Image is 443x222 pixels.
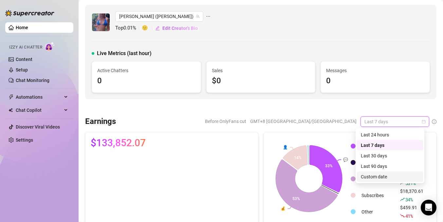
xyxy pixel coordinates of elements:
td: Other [359,204,397,220]
text: 👤 [283,145,288,150]
div: Custom date [361,173,419,180]
span: GMT+8 [GEOGRAPHIC_DATA]/[GEOGRAPHIC_DATA] [250,116,357,126]
span: fall [400,213,405,218]
div: $459.91 [400,204,423,220]
div: Last 24 hours [357,130,423,140]
div: Open Intercom Messenger [421,200,436,215]
span: Izzy AI Chatter [9,44,42,50]
div: Last 30 days [357,151,423,161]
div: $18,370.61 [400,188,423,203]
img: logo-BBDzfeDw.svg [5,10,54,16]
img: Jaylie [92,13,110,31]
button: Edit Creator's Bio [155,23,198,33]
span: Before OnlyFans cut [205,116,246,126]
div: Last 30 days [361,152,419,159]
a: Settings [16,137,33,143]
span: Chat Copilot [16,105,62,115]
a: Chat Monitoring [16,78,49,83]
img: AI Chatter [45,42,55,51]
img: Chat Copilot [9,108,13,112]
h3: Earnings [85,116,116,127]
span: 41 % [405,213,413,219]
span: 34 % [405,196,413,203]
span: edit [155,26,160,30]
span: Top 0.01 % [115,24,142,32]
span: Active Chatters [97,67,195,74]
a: Content [16,57,32,62]
span: $133,852.07 [91,138,146,148]
span: Last 7 days [364,117,425,127]
span: Jaylie (jaylietori) [119,11,199,21]
div: $0 [212,75,310,87]
a: Home [16,25,28,30]
div: Last 90 days [357,161,423,172]
div: Last 90 days [361,163,419,170]
div: Custom date [357,172,423,182]
a: Setup [16,67,28,72]
span: info-circle [432,119,436,124]
span: 531 % [405,180,415,186]
span: team [196,14,200,18]
text: 💬 [343,157,348,162]
span: thunderbolt [9,94,14,100]
div: Last 7 days [361,142,419,149]
div: 0 [326,75,424,87]
text: 💰 [281,206,286,211]
span: Live Metrics (last hour) [97,50,152,57]
a: Discover Viral Videos [16,124,60,130]
span: ellipsis [206,11,211,22]
span: calendar [422,120,426,124]
div: Last 7 days [357,140,423,151]
span: rise [400,197,405,202]
span: 🙂 [142,24,155,32]
span: Messages [326,67,424,74]
span: Automations [16,92,62,102]
td: Subscribes [359,188,397,203]
div: 0 [97,75,195,87]
span: Sales [212,67,310,74]
div: Last 24 hours [361,131,419,138]
span: Edit Creator's Bio [162,26,198,31]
